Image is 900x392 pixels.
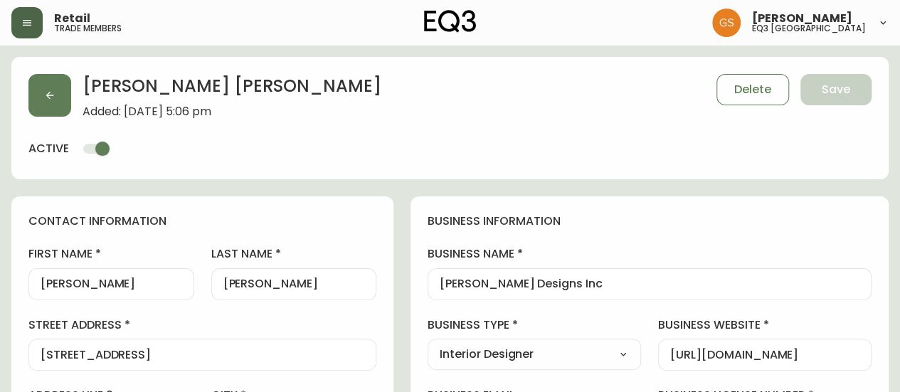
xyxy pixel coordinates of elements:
label: business website [658,317,872,333]
span: [PERSON_NAME] [752,13,852,24]
span: Added: [DATE] 5:06 pm [83,105,381,118]
h5: trade members [54,24,122,33]
label: street address [28,317,376,333]
h5: eq3 [GEOGRAPHIC_DATA] [752,24,866,33]
h2: [PERSON_NAME] [PERSON_NAME] [83,74,381,105]
h4: business information [428,213,872,229]
h4: contact information [28,213,376,229]
img: logo [424,10,477,33]
img: 6b403d9c54a9a0c30f681d41f5fc2571 [712,9,741,37]
label: first name [28,246,194,262]
h4: active [28,141,69,157]
label: last name [211,246,377,262]
input: https://www.designshop.com [670,348,859,361]
button: Delete [716,74,789,105]
label: business type [428,317,641,333]
label: business name [428,246,872,262]
span: Retail [54,13,90,24]
span: Delete [734,82,771,97]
